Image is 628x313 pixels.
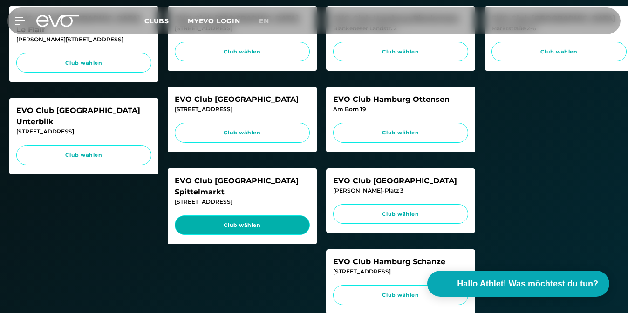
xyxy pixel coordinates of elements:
a: Club wählen [333,123,468,143]
a: Club wählen [16,145,151,165]
div: [STREET_ADDRESS] [175,198,310,206]
span: Club wählen [25,151,143,159]
span: Club wählen [184,129,301,137]
button: Hallo Athlet! Was möchtest du tun? [427,271,609,297]
span: en [259,17,269,25]
a: Club wählen [333,204,468,224]
span: Clubs [144,17,169,25]
div: [PERSON_NAME]-Platz 3 [333,186,468,195]
div: [STREET_ADDRESS] [16,127,151,136]
div: Am Born 19 [333,105,468,113]
a: en [259,16,280,27]
span: Club wählen [342,210,459,218]
span: Club wählen [342,129,459,137]
a: Club wählen [333,42,468,62]
a: Club wählen [333,285,468,305]
a: Club wählen [175,42,310,62]
div: EVO Club [GEOGRAPHIC_DATA] [333,175,468,186]
a: Clubs [144,16,188,25]
span: Hallo Athlet! Was möchtest du tun? [457,278,598,290]
span: Club wählen [184,221,301,229]
div: [STREET_ADDRESS] [333,267,468,276]
div: EVO Club [GEOGRAPHIC_DATA] Unterbilk [16,105,151,127]
span: Club wählen [500,48,618,56]
span: Club wählen [342,48,459,56]
span: Club wählen [184,48,301,56]
div: EVO Club [GEOGRAPHIC_DATA] [175,94,310,105]
a: Club wählen [491,42,627,62]
span: Club wählen [342,291,459,299]
div: EVO Club Hamburg Schanze [333,256,468,267]
div: [STREET_ADDRESS] [175,105,310,113]
span: Club wählen [25,59,143,67]
div: EVO Club [GEOGRAPHIC_DATA] Spittelmarkt [175,175,310,198]
div: EVO Club Hamburg Ottensen [333,94,468,105]
a: Club wählen [175,123,310,143]
a: MYEVO LOGIN [188,17,240,25]
a: Club wählen [16,53,151,73]
a: Club wählen [175,215,310,235]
